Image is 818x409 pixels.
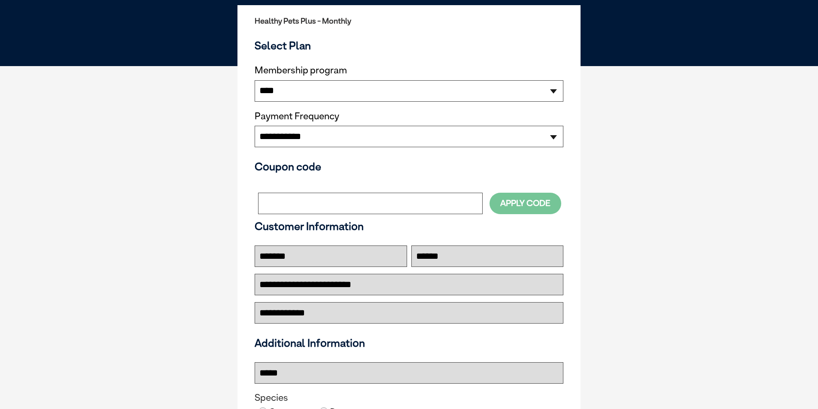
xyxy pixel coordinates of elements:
h3: Select Plan [255,39,563,52]
label: Payment Frequency [255,111,339,122]
h3: Coupon code [255,160,563,173]
legend: Species [255,392,563,403]
h3: Additional Information [251,336,567,349]
h2: Healthy Pets Plus - Monthly [255,17,563,25]
label: Membership program [255,65,563,76]
h3: Customer Information [255,220,563,233]
button: Apply Code [490,193,561,214]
